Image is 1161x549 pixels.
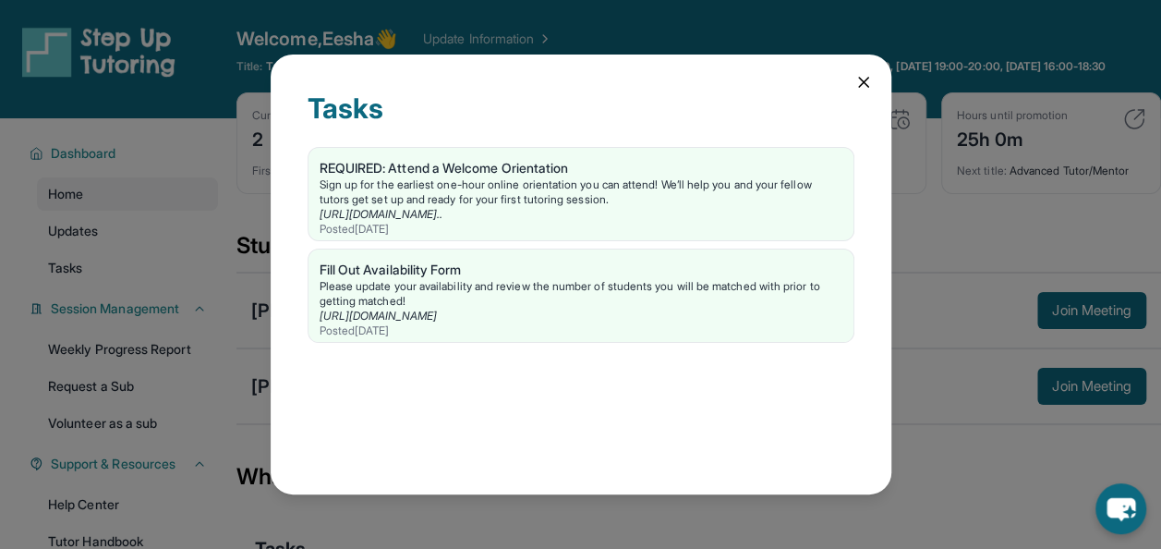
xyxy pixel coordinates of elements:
div: Tasks [308,91,854,147]
div: Posted [DATE] [320,222,842,237]
a: [URL][DOMAIN_NAME] [320,309,437,323]
a: [URL][DOMAIN_NAME].. [320,207,442,221]
button: chat-button [1095,483,1146,534]
a: REQUIRED: Attend a Welcome OrientationSign up for the earliest one-hour online orientation you ca... [308,148,853,240]
div: Sign up for the earliest one-hour online orientation you can attend! We’ll help you and your fell... [320,177,842,207]
div: Posted [DATE] [320,323,842,338]
div: Fill Out Availability Form [320,261,842,279]
div: Please update your availability and review the number of students you will be matched with prior ... [320,279,842,309]
a: Fill Out Availability FormPlease update your availability and review the number of students you w... [308,250,853,342]
div: REQUIRED: Attend a Welcome Orientation [320,159,842,177]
